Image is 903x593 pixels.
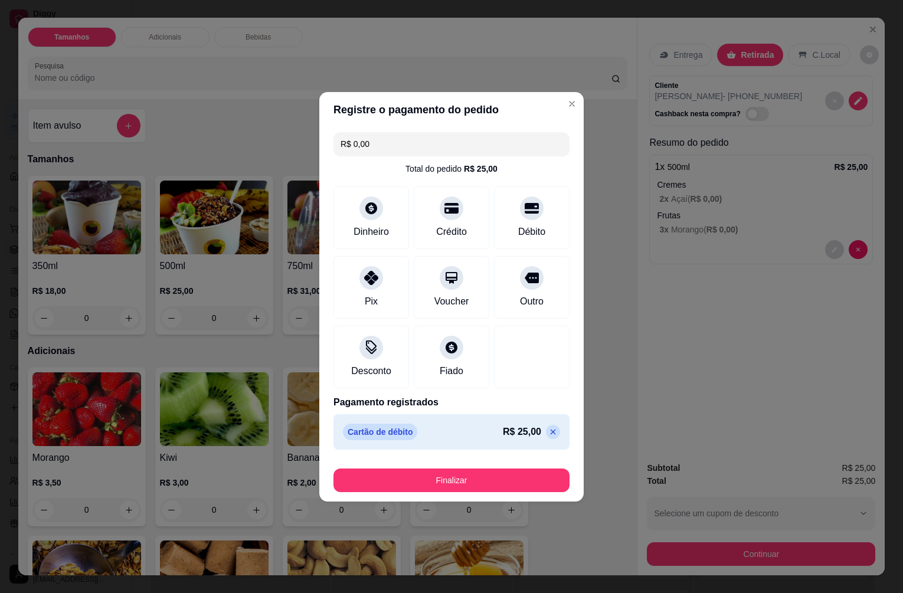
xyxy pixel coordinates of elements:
p: R$ 25,00 [503,425,541,439]
div: R$ 25,00 [464,163,498,175]
div: Crédito [436,225,467,239]
div: Outro [520,294,544,309]
div: Total do pedido [405,163,498,175]
div: Desconto [351,364,391,378]
div: Fiado [440,364,463,378]
div: Dinheiro [354,225,389,239]
div: Pix [365,294,378,309]
div: Voucher [434,294,469,309]
input: Ex.: hambúrguer de cordeiro [341,132,562,156]
p: Cartão de débito [343,424,417,440]
header: Registre o pagamento do pedido [319,92,584,127]
button: Close [562,94,581,113]
p: Pagamento registrados [333,395,570,409]
button: Finalizar [333,468,570,492]
div: Débito [518,225,545,239]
